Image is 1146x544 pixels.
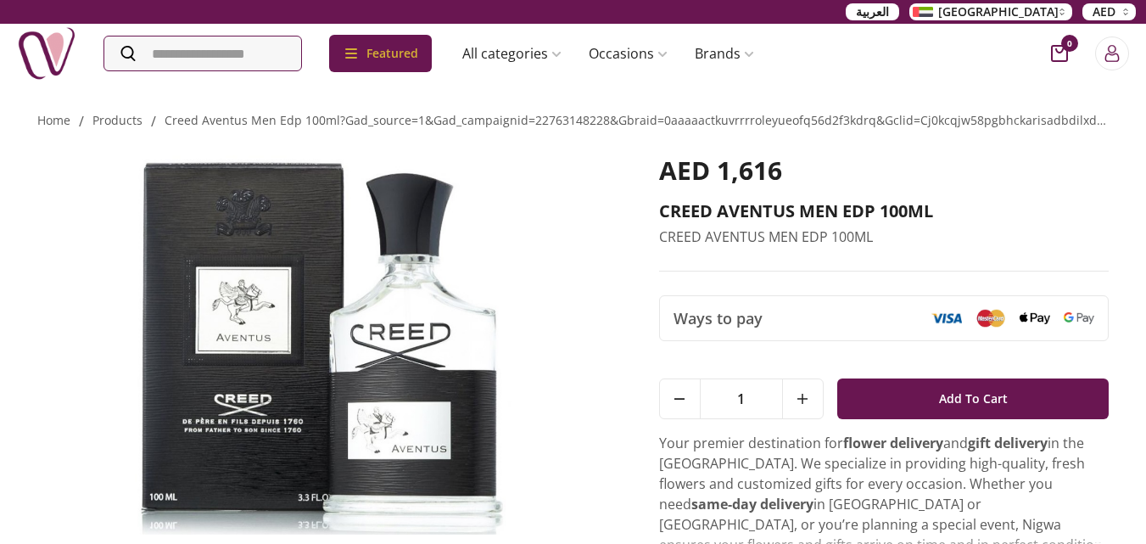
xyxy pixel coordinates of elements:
[939,384,1008,414] span: Add To Cart
[1051,45,1068,62] button: cart-button
[79,111,84,132] li: /
[92,112,143,128] a: products
[913,7,933,17] img: Arabic_dztd3n.png
[1082,3,1136,20] button: AED
[37,112,70,128] a: Home
[659,153,782,188] span: AED 1,616
[681,36,768,70] a: Brands
[151,111,156,132] li: /
[701,379,782,418] span: 1
[856,3,889,20] span: العربية
[659,227,1110,247] p: CREED AVENTUS MEN EDP 100ML
[329,35,432,72] div: Featured
[975,309,1006,327] img: Mastercard
[909,3,1072,20] button: [GEOGRAPHIC_DATA]
[1095,36,1129,70] button: Login
[1061,35,1078,52] span: 0
[449,36,575,70] a: All categories
[1064,312,1094,324] img: Google Pay
[837,379,1110,419] button: Add To Cart
[1020,312,1050,325] img: Apple Pay
[104,36,301,70] input: Search
[575,36,681,70] a: Occasions
[931,312,962,324] img: Visa
[674,306,763,330] span: Ways to pay
[17,24,76,83] img: Nigwa-uae-gifts
[659,199,1110,223] h2: CREED AVENTUS MEN EDP 100ML
[37,155,612,535] img: CREED AVENTUS MEN EDP 100ML
[1093,3,1115,20] span: AED
[691,495,813,513] strong: same-day delivery
[843,434,943,452] strong: flower delivery
[968,434,1048,452] strong: gift delivery
[938,3,1059,20] span: [GEOGRAPHIC_DATA]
